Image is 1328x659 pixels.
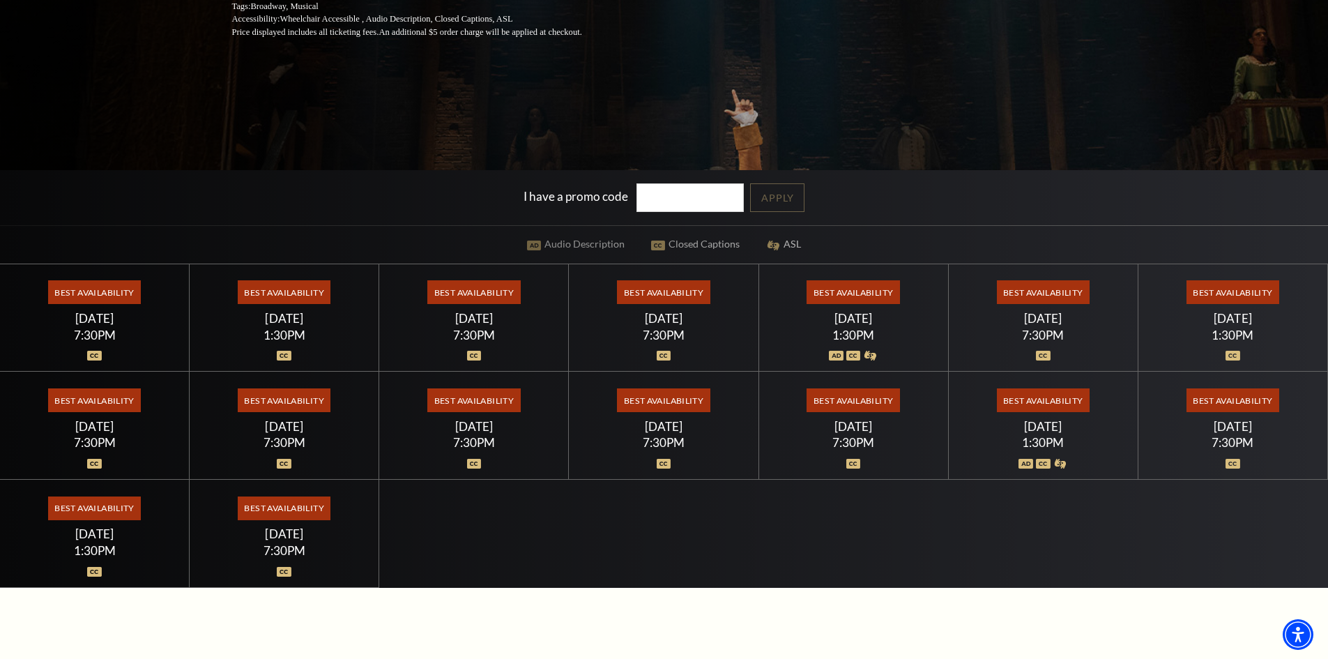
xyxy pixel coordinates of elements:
div: 7:30PM [17,329,173,341]
span: Best Availability [238,280,330,304]
span: Best Availability [997,388,1090,412]
div: Accessibility Menu [1283,619,1313,650]
div: 7:30PM [396,329,552,341]
span: Best Availability [238,388,330,412]
div: 7:30PM [17,437,173,448]
div: [DATE] [206,527,362,541]
span: Best Availability [1186,280,1279,304]
div: [DATE] [396,311,552,326]
span: Best Availability [617,280,710,304]
span: Best Availability [997,280,1090,304]
div: 1:30PM [1155,329,1311,341]
div: 7:30PM [1155,437,1311,448]
span: Best Availability [48,280,141,304]
div: [DATE] [586,419,742,434]
span: Best Availability [617,388,710,412]
div: 7:30PM [396,437,552,448]
span: Wheelchair Accessible , Audio Description, Closed Captions, ASL [280,14,512,24]
span: Best Availability [238,497,330,520]
div: [DATE] [965,311,1121,326]
span: Best Availability [807,280,899,304]
div: [DATE] [586,311,742,326]
span: Best Availability [807,388,899,412]
div: 1:30PM [17,545,173,556]
div: 7:30PM [206,437,362,448]
div: [DATE] [775,419,931,434]
div: 7:30PM [965,329,1121,341]
div: [DATE] [1155,419,1311,434]
div: 1:30PM [206,329,362,341]
div: 7:30PM [586,437,742,448]
div: [DATE] [775,311,931,326]
div: [DATE] [965,419,1121,434]
div: 7:30PM [586,329,742,341]
label: I have a promo code [524,189,628,204]
div: [DATE] [206,311,362,326]
div: 7:30PM [775,437,931,448]
div: [DATE] [206,419,362,434]
span: Best Availability [427,280,520,304]
div: [DATE] [1155,311,1311,326]
div: [DATE] [396,419,552,434]
div: [DATE] [17,311,173,326]
span: Best Availability [1186,388,1279,412]
p: Price displayed includes all ticketing fees. [232,26,616,39]
span: Broadway, Musical [250,1,318,11]
span: An additional $5 order charge will be applied at checkout. [379,27,581,37]
span: Best Availability [48,388,141,412]
span: Best Availability [427,388,520,412]
div: 7:30PM [206,545,362,556]
div: 1:30PM [965,437,1121,448]
div: 1:30PM [775,329,931,341]
div: [DATE] [17,527,173,541]
span: Best Availability [48,497,141,520]
p: Accessibility: [232,13,616,26]
div: [DATE] [17,419,173,434]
